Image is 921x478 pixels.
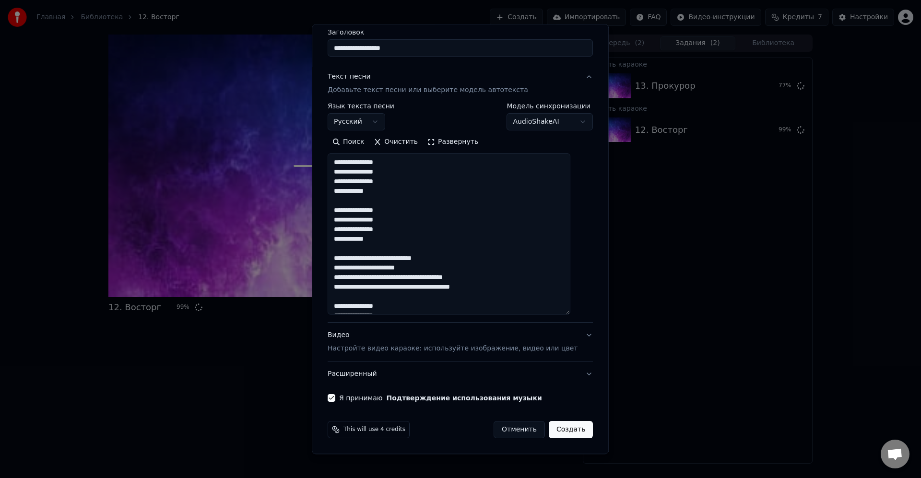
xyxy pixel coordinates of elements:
label: Заголовок [328,29,593,36]
button: Создать [549,421,593,439]
button: Отменить [494,421,545,439]
label: Модель синхронизации [507,103,593,110]
label: Язык текста песни [328,103,394,110]
div: Текст песниДобавьте текст песни или выберите модель автотекста [328,103,593,323]
button: Текст песниДобавьте текст песни или выберите модель автотекста [328,65,593,103]
button: Поиск [328,135,369,150]
button: Очистить [369,135,423,150]
button: Расширенный [328,362,593,387]
button: Развернуть [423,135,483,150]
label: Я принимаю [339,395,542,402]
span: This will use 4 credits [343,426,405,434]
p: Добавьте текст песни или выберите модель автотекста [328,86,528,95]
div: Видео [328,331,578,354]
button: ВидеоНастройте видео караоке: используйте изображение, видео или цвет [328,323,593,361]
div: Текст песни [328,72,371,82]
button: Я принимаю [387,395,542,402]
p: Настройте видео караоке: используйте изображение, видео или цвет [328,344,578,354]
